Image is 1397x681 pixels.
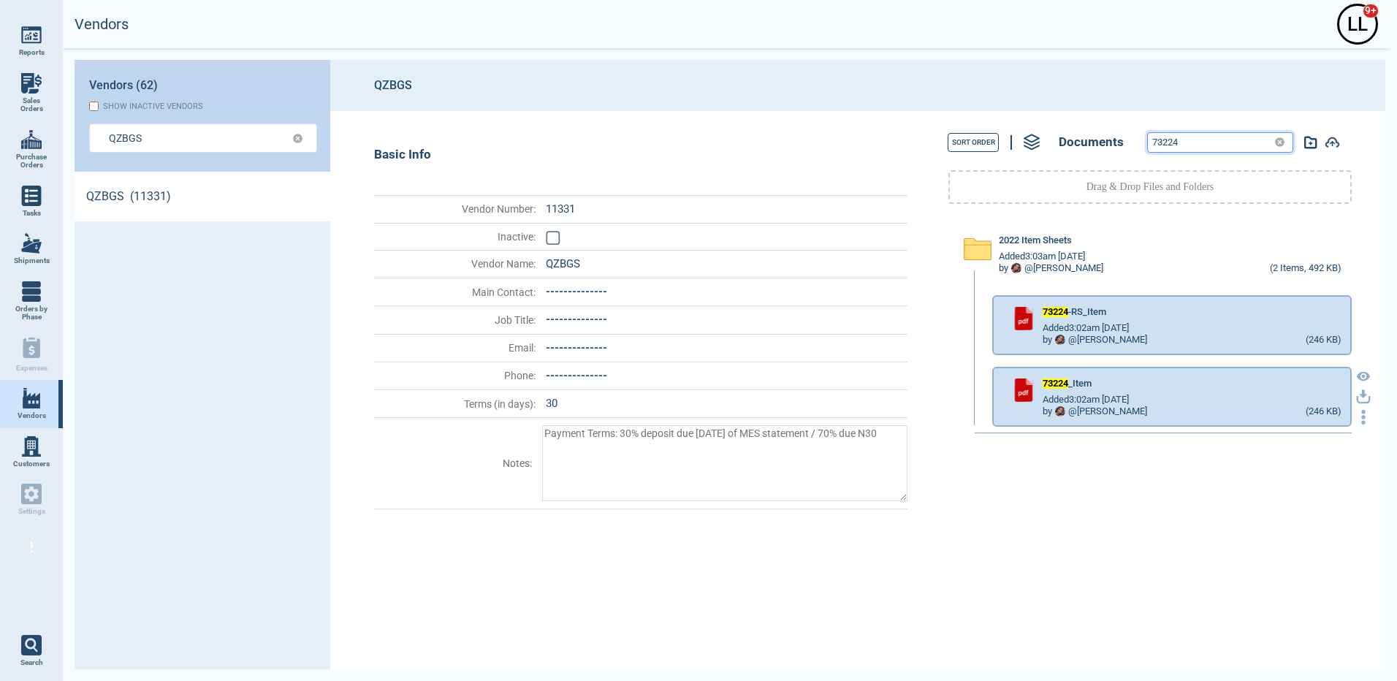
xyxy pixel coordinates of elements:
div: by @ [PERSON_NAME] [1043,406,1147,417]
span: Inactive : [376,231,536,243]
div: (246 KB) [1306,406,1341,418]
span: Documents [1059,135,1124,150]
div: (2 Items, 492 KB) [1270,263,1341,275]
span: -------------- [546,341,607,354]
span: Job Title : [376,314,536,326]
span: 2022 Item Sheets [999,235,1072,246]
div: grid [75,172,330,669]
div: Basic Info [374,148,907,162]
span: Search [20,658,43,667]
span: -RS_Item [1043,307,1106,318]
span: Tasks [23,209,41,218]
span: _Item [1043,378,1092,389]
h2: Vendors [75,16,129,33]
span: Main Contact : [376,286,536,298]
span: 11331 [546,202,575,216]
a: QZBGS (11331) [75,172,330,221]
img: menu_icon [21,186,42,206]
span: Terms (in days) : [376,398,536,410]
span: -------------- [546,313,607,326]
span: Added 3:02am [DATE] [1043,395,1129,406]
img: add-document [1304,136,1317,149]
div: by @ [PERSON_NAME] [999,263,1103,274]
img: add-document [1325,137,1340,148]
mark: 73224 [1043,378,1068,389]
input: Search for document name [1148,133,1268,152]
span: -------------- [546,369,607,382]
img: pdf [1012,378,1035,402]
span: Sales Orders [12,96,51,113]
img: Avatar [1011,263,1021,273]
span: Notes : [376,457,532,469]
img: menu_icon [21,25,42,45]
span: QZBGS [546,257,580,270]
img: pdf [1012,307,1035,330]
span: Email : [376,342,536,354]
span: Added 3:02am [DATE] [1043,323,1129,334]
img: menu_icon [21,388,42,408]
textarea: Payment Terms: 30% deposit due [DATE] of MES statement / 70% due N30 [542,425,907,501]
img: menu_icon [21,233,42,254]
span: Reports [19,48,45,57]
span: Vendors [18,411,46,420]
input: Search [109,127,275,148]
header: QZBGS [330,60,1385,111]
img: Avatar [1055,406,1065,416]
img: menu_icon [21,436,42,457]
div: L L [1339,6,1376,42]
span: Vendors (62) [89,79,158,92]
span: 9+ [1363,4,1379,18]
span: Phone : [376,370,536,381]
div: Show inactive vendors [103,102,203,111]
span: Purchase Orders [12,153,51,170]
span: -------------- [546,285,607,298]
span: Vendor Number : [376,203,536,215]
span: Shipments [14,256,50,265]
span: Vendor Name : [376,258,536,270]
img: Avatar [1055,335,1065,345]
span: Added 3:03am [DATE] [999,251,1085,262]
img: menu_icon [21,129,42,150]
span: Orders by Phase [12,305,51,322]
img: menu_icon [21,73,42,94]
p: Drag & Drop Files and Folders [1086,180,1214,194]
span: Customers [13,460,50,468]
span: 30 [546,397,557,410]
div: by @ [PERSON_NAME] [1043,335,1147,346]
div: (246 KB) [1306,335,1341,346]
img: menu_icon [21,281,42,302]
mark: 73224 [1043,306,1068,317]
button: Sort Order [948,133,999,152]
